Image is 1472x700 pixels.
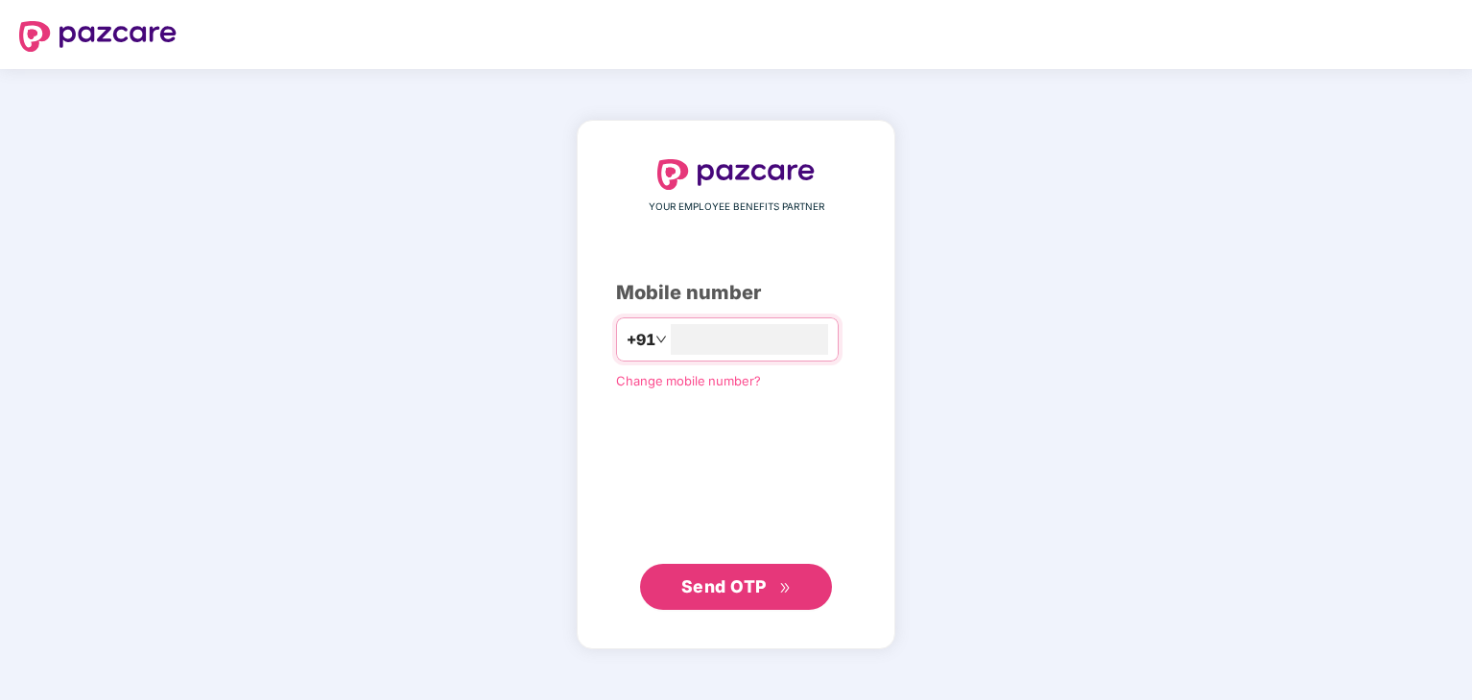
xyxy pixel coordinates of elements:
[640,564,832,610] button: Send OTPdouble-right
[681,576,767,596] span: Send OTP
[657,159,815,190] img: logo
[19,21,177,52] img: logo
[616,278,856,308] div: Mobile number
[627,328,655,352] span: +91
[779,582,792,595] span: double-right
[649,199,824,215] span: YOUR EMPLOYEE BENEFITS PARTNER
[616,373,761,388] a: Change mobile number?
[655,334,667,345] span: down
